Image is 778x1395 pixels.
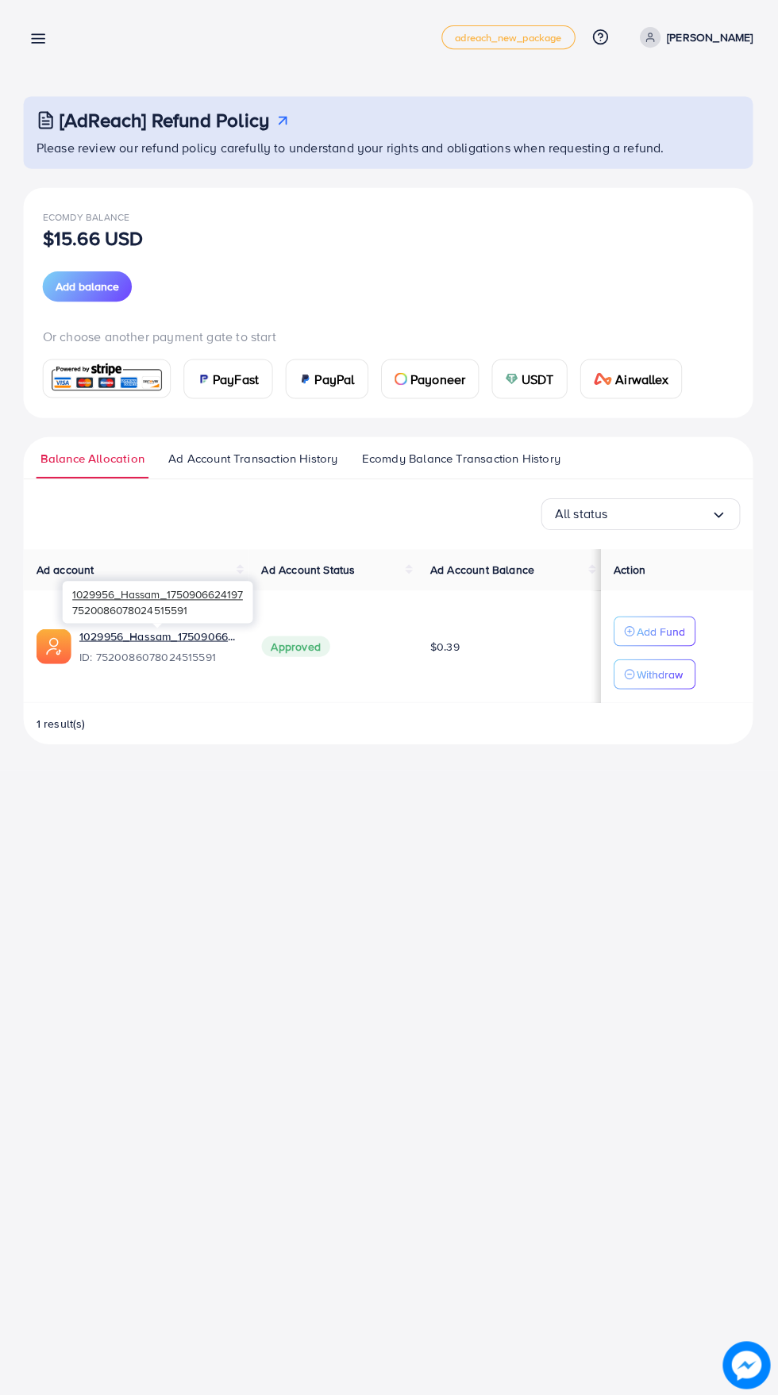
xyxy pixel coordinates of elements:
span: PayFast [214,371,260,390]
h3: [AdReach] Refund Policy [61,110,271,133]
span: Ecomdy Balance [44,212,131,225]
img: card [506,374,518,386]
span: Balance Allocation [42,451,146,468]
span: Approved [263,636,331,657]
a: cardPayFast [185,360,274,400]
span: Add balance [57,280,121,296]
img: card [594,374,613,386]
p: Withdraw [637,665,683,684]
button: Add balance [44,273,133,303]
span: Ad Account Status [263,563,356,578]
p: [PERSON_NAME] [667,30,753,49]
img: card [50,363,167,397]
span: 1029956_Hassam_1750906624197 [74,587,244,602]
span: Ad Account Transaction History [170,451,339,468]
a: adreach_new_package [442,28,576,52]
a: cardUSDT [492,360,568,400]
span: Payoneer [411,371,466,390]
input: Search for option [608,502,711,527]
span: All status [555,502,608,527]
p: Add Fund [637,622,685,641]
button: Add Fund [614,617,695,647]
button: Withdraw [614,659,695,690]
span: adreach_new_package [456,35,562,45]
a: cardPayPal [287,360,369,400]
span: Ecomdy Balance Transaction History [363,451,560,468]
div: 7520086078024515591 [64,582,254,624]
a: cardPayoneer [382,360,480,400]
img: card [198,374,211,386]
a: card [44,360,172,399]
span: Action [614,563,645,578]
span: 1 result(s) [38,716,87,732]
span: ID: 7520086078024515591 [81,649,237,665]
span: $0.39 [431,639,460,655]
img: image [722,1339,770,1387]
img: ic-ads-acc.e4c84228.svg [38,629,73,664]
p: Please review our refund policy carefully to understand your rights and obligations when requesti... [38,140,743,159]
p: Or choose another payment gate to start [44,329,734,348]
img: card [300,374,313,386]
span: Airwallex [615,371,668,390]
span: Ad account [38,563,96,578]
p: $15.66 USD [44,230,145,249]
div: Search for option [541,499,740,531]
span: USDT [522,371,554,390]
a: [PERSON_NAME] [634,29,753,50]
a: cardAirwallex [580,360,682,400]
span: PayPal [316,371,356,390]
img: card [395,374,408,386]
span: Ad Account Balance [431,563,535,578]
a: 1029956_Hassam_1750906624197 [81,628,237,644]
